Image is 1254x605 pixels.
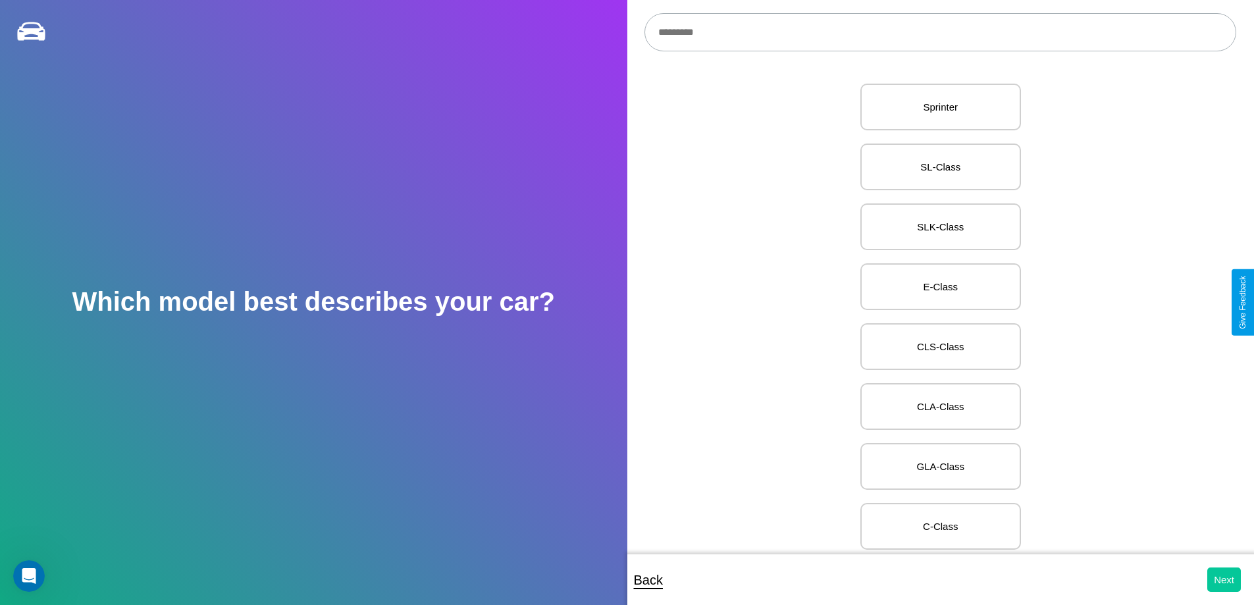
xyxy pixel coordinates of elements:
[875,278,1006,296] p: E-Class
[1207,567,1241,592] button: Next
[875,338,1006,355] p: CLS-Class
[875,158,1006,176] p: SL-Class
[1238,276,1247,329] div: Give Feedback
[634,568,663,592] p: Back
[13,560,45,592] iframe: Intercom live chat
[875,458,1006,475] p: GLA-Class
[875,398,1006,415] p: CLA-Class
[875,517,1006,535] p: C-Class
[875,218,1006,236] p: SLK-Class
[875,98,1006,116] p: Sprinter
[72,287,555,317] h2: Which model best describes your car?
